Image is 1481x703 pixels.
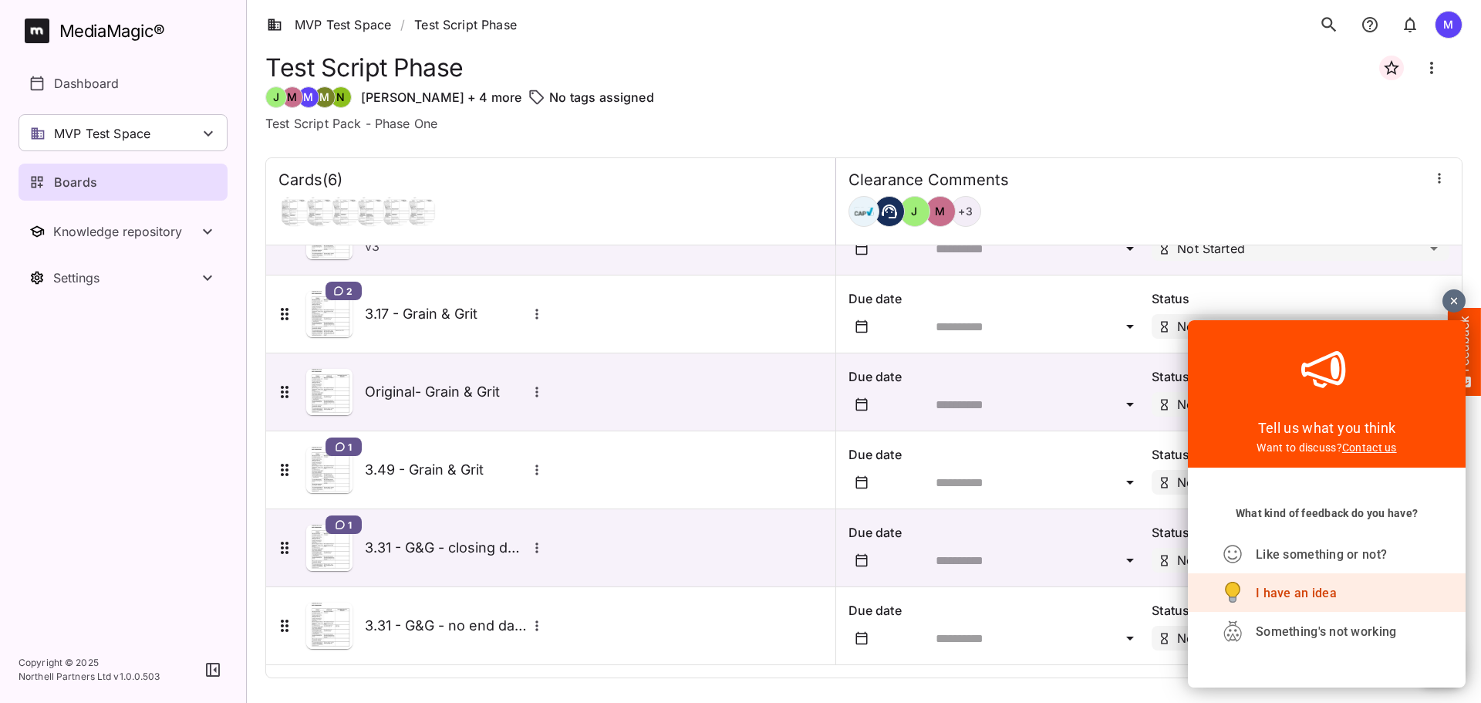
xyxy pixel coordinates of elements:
[306,369,353,415] img: Asset Thumbnail
[365,617,527,635] h5: 3.31 - G&G - no end date - match
[365,383,527,401] h5: Original- Grain & Grit
[361,88,521,106] p: [PERSON_NAME] + 4 more
[1177,242,1245,255] p: Not Started
[1313,8,1345,41] button: search
[306,525,353,571] img: Asset Thumbnail
[1435,11,1462,39] div: M
[306,603,353,649] img: Asset Thumbnail
[848,445,1146,464] p: Due date
[925,196,956,227] div: M
[265,114,1462,133] p: Test Script Pack - Phase One
[306,291,353,337] img: Asset Thumbnail
[527,538,547,558] button: More options for 3.31 - G&G - closing down - mismatch RSF
[54,173,97,191] p: Boards
[527,460,547,480] button: More options for 3.49 - Grain & Grit
[330,86,352,108] div: N
[19,213,228,250] nav: Knowledge repository
[53,270,198,286] div: Settings
[950,196,981,227] div: + 3
[19,670,160,684] p: Northell Partners Ltd v 1.0.0.503
[348,441,352,453] span: 1
[1354,8,1385,41] button: notifications
[1413,49,1450,86] button: Board more options
[19,164,228,201] a: Boards
[19,656,160,670] p: Copyright © 2025
[19,259,228,296] button: Toggle Settings
[549,88,653,106] p: No tags assigned
[59,19,165,44] div: MediaMagic ®
[528,88,546,106] img: tag-outline.svg
[527,304,547,324] button: More options for 3.17 - Grain & Grit
[527,382,547,402] button: More options for Original- Grain & Grit
[298,86,319,108] div: M
[848,367,1146,386] p: Due date
[19,213,228,250] button: Toggle Knowledge repository
[267,15,391,34] a: MVP Test Space
[265,86,287,108] div: J
[53,224,198,239] div: Knowledge repository
[848,523,1146,542] p: Due date
[527,616,547,636] button: More options for 3.31 - G&G - no end date - match
[365,539,527,557] h5: 3.31 - G&G - closing down - mismatch RSF
[1152,289,1449,308] p: Status
[348,519,352,531] span: 1
[400,15,405,34] span: /
[282,86,303,108] div: M
[54,124,150,143] p: MVP Test Space
[265,53,464,82] h1: Test Script Phase
[1188,320,1466,688] iframe: Feedback Widget
[19,65,228,102] a: Dashboard
[848,289,1146,308] p: Due date
[899,196,930,227] div: J
[25,19,228,43] a: MediaMagic®
[306,447,353,493] img: Asset Thumbnail
[19,259,228,296] nav: Settings
[1152,445,1449,464] p: Status
[1152,601,1449,620] p: Status
[365,461,527,479] h5: 3.49 - Grain & Grit
[1395,8,1425,41] button: notifications
[848,171,1009,190] h4: Clearance Comments
[346,285,353,297] span: 2
[1152,367,1449,386] p: Status
[278,171,342,190] h4: Cards ( 6 )
[365,237,380,255] p: v 3
[1152,523,1449,542] p: Status
[848,601,1146,620] p: Due date
[365,305,527,323] h5: 3.17 - Grain & Grit
[54,74,119,93] p: Dashboard
[314,86,336,108] div: M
